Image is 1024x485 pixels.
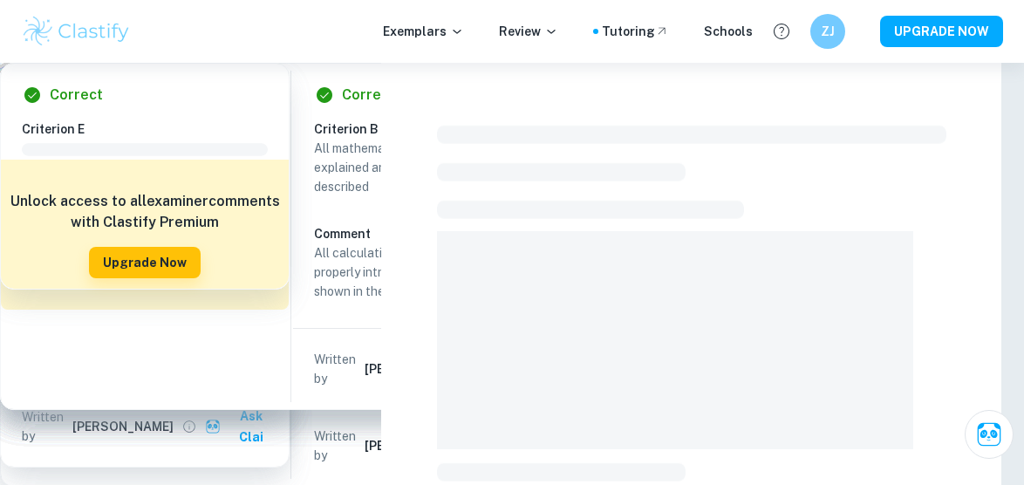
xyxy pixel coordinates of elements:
[89,247,201,278] button: Upgrade Now
[177,414,201,439] button: View full profile
[205,419,222,435] img: clai.svg
[314,427,361,465] p: Written by
[314,139,560,196] p: All mathematical calculations are explained and any data presentation is described
[365,359,466,379] h6: [PERSON_NAME]
[22,120,282,139] h6: Criterion E
[602,22,669,41] a: Tutoring
[50,85,103,106] h6: Correct
[365,436,466,455] h6: [PERSON_NAME]
[10,191,280,233] h6: Unlock access to all examiner comments with Clastify Premium
[767,17,796,46] button: Help and Feedback
[314,350,361,388] p: Written by
[21,14,132,49] img: Clastify logo
[314,243,560,301] p: All calculations and data presentation are properly introduced and described, as shown in the exa...
[499,22,558,41] p: Review
[704,22,753,41] a: Schools
[314,224,560,243] h6: Comment
[810,14,845,49] button: ZJ
[965,410,1014,459] button: Ask Clai
[72,417,174,436] h6: [PERSON_NAME]
[880,16,1003,47] button: UPGRADE NOW
[818,22,838,41] h6: ZJ
[314,120,574,139] h6: Criterion B
[342,85,395,106] h6: Correct
[201,400,282,453] button: Ask Clai
[22,407,69,446] p: Written by
[383,22,464,41] p: Exemplars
